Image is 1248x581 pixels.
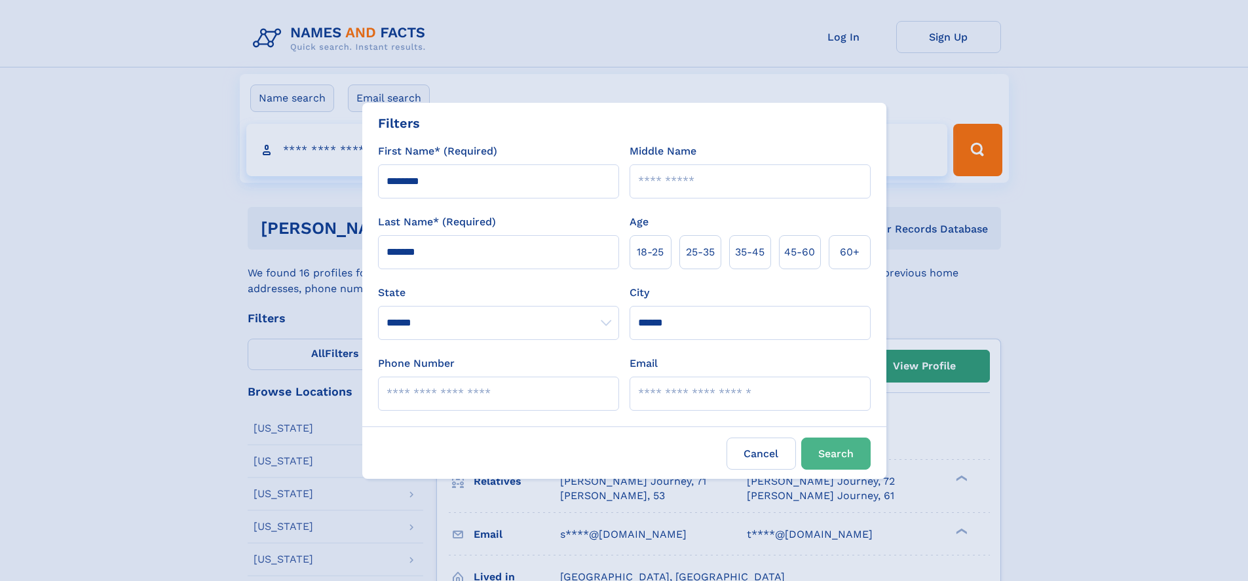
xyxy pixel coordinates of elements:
[727,438,796,470] label: Cancel
[630,143,696,159] label: Middle Name
[637,244,664,260] span: 18‑25
[630,214,649,230] label: Age
[378,285,619,301] label: State
[630,285,649,301] label: City
[378,143,497,159] label: First Name* (Required)
[840,244,860,260] span: 60+
[784,244,815,260] span: 45‑60
[801,438,871,470] button: Search
[735,244,765,260] span: 35‑45
[686,244,715,260] span: 25‑35
[378,356,455,371] label: Phone Number
[378,214,496,230] label: Last Name* (Required)
[630,356,658,371] label: Email
[378,113,420,133] div: Filters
